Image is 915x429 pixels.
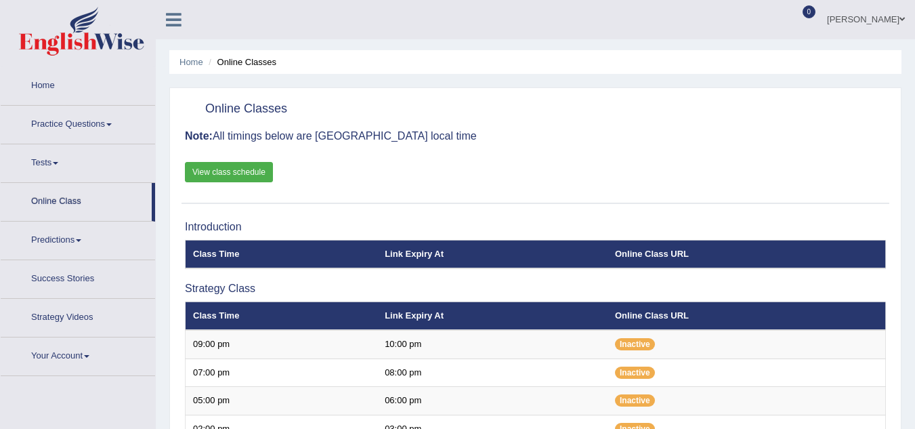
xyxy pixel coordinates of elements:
th: Class Time [186,302,378,330]
td: 09:00 pm [186,330,378,359]
span: Inactive [615,367,655,379]
td: 08:00 pm [377,359,608,387]
span: Inactive [615,394,655,407]
td: 10:00 pm [377,330,608,359]
a: Online Class [1,183,152,217]
td: 07:00 pm [186,359,378,387]
th: Link Expiry At [377,240,608,268]
h2: Online Classes [185,99,287,119]
h3: Introduction [185,221,886,233]
a: Practice Questions [1,106,155,140]
a: Predictions [1,222,155,256]
a: Success Stories [1,260,155,294]
a: Your Account [1,338,155,371]
a: Home [1,67,155,101]
a: Strategy Videos [1,299,155,333]
a: Home [179,57,203,67]
td: 06:00 pm [377,387,608,415]
a: View class schedule [185,162,273,182]
th: Online Class URL [608,240,886,268]
h3: All timings below are [GEOGRAPHIC_DATA] local time [185,130,886,142]
a: Tests [1,144,155,178]
th: Link Expiry At [377,302,608,330]
th: Class Time [186,240,378,268]
h3: Strategy Class [185,283,886,295]
th: Online Class URL [608,302,886,330]
span: 0 [803,5,816,18]
span: Inactive [615,338,655,350]
b: Note: [185,130,213,142]
td: 05:00 pm [186,387,378,415]
li: Online Classes [205,56,276,68]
